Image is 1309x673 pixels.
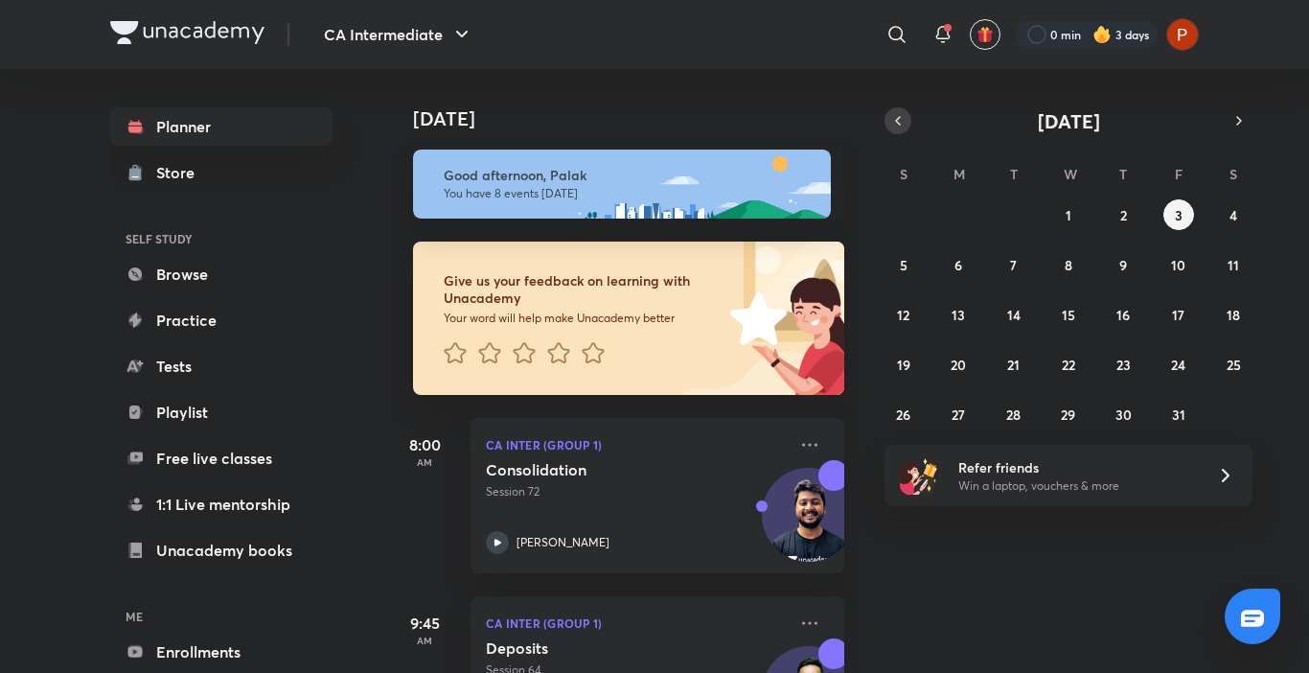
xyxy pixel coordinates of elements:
[1062,306,1075,324] abbr: October 15, 2025
[999,299,1029,330] button: October 14, 2025
[1006,406,1021,424] abbr: October 28, 2025
[999,249,1029,280] button: October 7, 2025
[900,165,907,183] abbr: Sunday
[911,107,1226,134] button: [DATE]
[1064,165,1077,183] abbr: Wednesday
[665,242,844,395] img: feedback_image
[952,306,965,324] abbr: October 13, 2025
[486,433,787,456] p: CA Inter (Group 1)
[943,349,974,380] button: October 20, 2025
[1010,165,1018,183] abbr: Tuesday
[1108,399,1138,429] button: October 30, 2025
[413,107,863,130] h4: [DATE]
[1119,256,1127,274] abbr: October 9, 2025
[110,633,333,671] a: Enrollments
[110,347,333,385] a: Tests
[1218,199,1249,230] button: October 4, 2025
[110,600,333,633] h6: ME
[1171,256,1185,274] abbr: October 10, 2025
[1053,299,1084,330] button: October 15, 2025
[1108,199,1138,230] button: October 2, 2025
[1227,306,1240,324] abbr: October 18, 2025
[1171,356,1185,374] abbr: October 24, 2025
[1038,108,1100,134] span: [DATE]
[1053,199,1084,230] button: October 1, 2025
[444,272,723,307] h6: Give us your feedback on learning with Unacademy
[888,249,919,280] button: October 5, 2025
[110,531,333,569] a: Unacademy books
[1053,249,1084,280] button: October 8, 2025
[1172,406,1185,424] abbr: October 31, 2025
[958,457,1194,477] h6: Refer friends
[896,406,910,424] abbr: October 26, 2025
[900,256,907,274] abbr: October 5, 2025
[110,222,333,255] h6: SELF STUDY
[970,19,1000,50] button: avatar
[413,150,831,219] img: afternoon
[1053,399,1084,429] button: October 29, 2025
[110,153,333,192] a: Store
[486,612,787,635] p: CA Inter (Group 1)
[1010,256,1017,274] abbr: October 7, 2025
[1163,399,1194,429] button: October 31, 2025
[486,460,724,479] h5: Consolidation
[952,406,965,424] abbr: October 27, 2025
[1163,199,1194,230] button: October 3, 2025
[943,399,974,429] button: October 27, 2025
[1062,356,1075,374] abbr: October 22, 2025
[1228,256,1239,274] abbr: October 11, 2025
[386,612,463,635] h5: 9:45
[763,478,855,570] img: Avatar
[976,26,994,43] img: avatar
[110,439,333,477] a: Free live classes
[1163,349,1194,380] button: October 24, 2025
[386,456,463,468] p: AM
[1007,306,1021,324] abbr: October 14, 2025
[1116,306,1130,324] abbr: October 16, 2025
[1108,349,1138,380] button: October 23, 2025
[1229,206,1237,224] abbr: October 4, 2025
[943,249,974,280] button: October 6, 2025
[110,485,333,523] a: 1:1 Live mentorship
[110,21,264,44] img: Company Logo
[1166,18,1199,51] img: Palak
[888,299,919,330] button: October 12, 2025
[1108,299,1138,330] button: October 16, 2025
[1218,249,1249,280] button: October 11, 2025
[110,301,333,339] a: Practice
[1061,406,1075,424] abbr: October 29, 2025
[110,393,333,431] a: Playlist
[888,399,919,429] button: October 26, 2025
[312,15,485,54] button: CA Intermediate
[1066,206,1071,224] abbr: October 1, 2025
[386,635,463,646] p: AM
[110,107,333,146] a: Planner
[958,477,1194,495] p: Win a laptop, vouchers & more
[1172,306,1184,324] abbr: October 17, 2025
[1227,356,1241,374] abbr: October 25, 2025
[953,165,965,183] abbr: Monday
[1120,206,1127,224] abbr: October 2, 2025
[1218,349,1249,380] button: October 25, 2025
[486,638,724,658] h5: Deposits
[1175,206,1183,224] abbr: October 3, 2025
[1229,165,1237,183] abbr: Saturday
[110,21,264,49] a: Company Logo
[517,534,609,551] p: [PERSON_NAME]
[1092,25,1112,44] img: streak
[1116,356,1131,374] abbr: October 23, 2025
[888,349,919,380] button: October 19, 2025
[1163,299,1194,330] button: October 17, 2025
[999,399,1029,429] button: October 28, 2025
[1108,249,1138,280] button: October 9, 2025
[1218,299,1249,330] button: October 18, 2025
[444,167,814,184] h6: Good afternoon, Palak
[110,255,333,293] a: Browse
[999,349,1029,380] button: October 21, 2025
[1119,165,1127,183] abbr: Thursday
[1163,249,1194,280] button: October 10, 2025
[900,456,938,495] img: referral
[954,256,962,274] abbr: October 6, 2025
[943,299,974,330] button: October 13, 2025
[897,356,910,374] abbr: October 19, 2025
